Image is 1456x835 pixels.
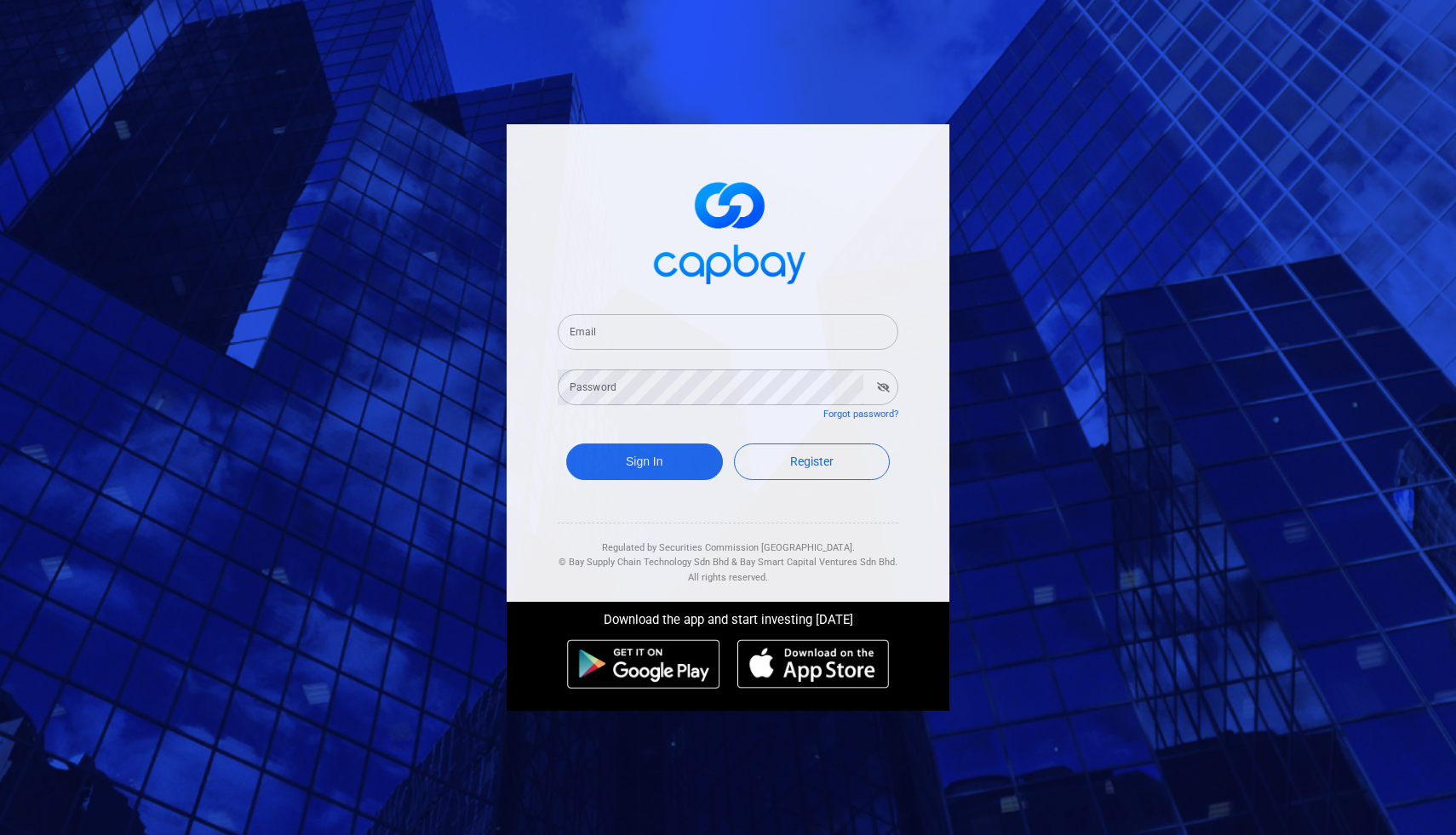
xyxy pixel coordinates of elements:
span: Bay Smart Capital Ventures Sdn Bhd. [740,557,897,568]
img: logo [643,167,813,294]
img: ios [737,639,889,689]
button: Sign In [566,443,723,480]
img: android [567,639,720,689]
span: © Bay Supply Chain Technology Sdn Bhd [559,557,729,568]
a: Register [734,443,891,480]
span: Register [790,455,834,468]
a: Forgot password? [823,409,898,420]
div: Regulated by Securities Commission [GEOGRAPHIC_DATA]. & All rights reserved. [558,523,898,586]
div: Download the app and start investing [DATE] [494,602,962,631]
